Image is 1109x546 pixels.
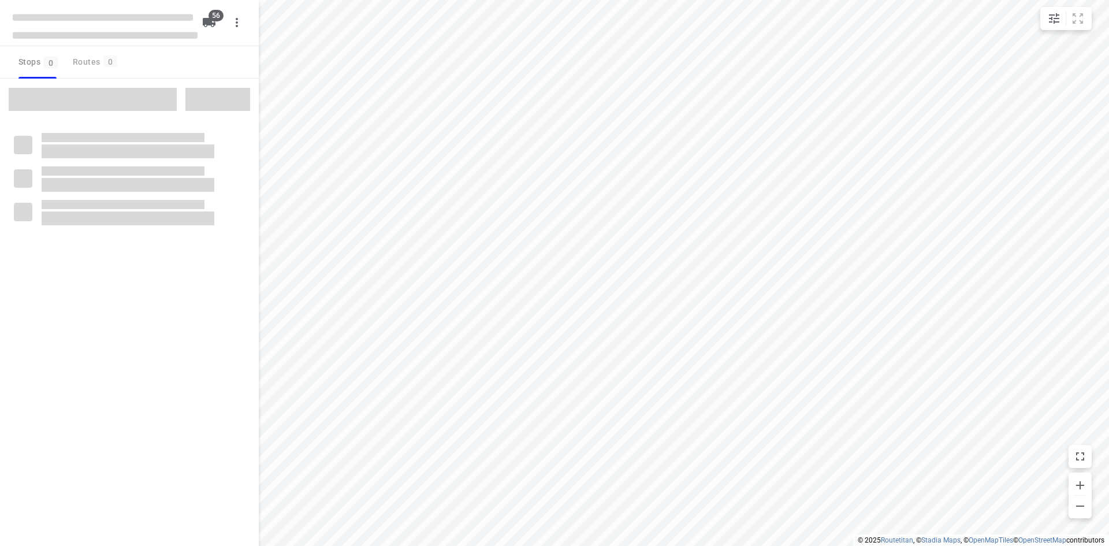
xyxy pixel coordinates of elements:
a: Routetitan [881,536,913,544]
a: OpenStreetMap [1018,536,1066,544]
a: Stadia Maps [921,536,961,544]
li: © 2025 , © , © © contributors [858,536,1104,544]
button: Map settings [1043,7,1066,30]
a: OpenMapTiles [969,536,1013,544]
div: small contained button group [1040,7,1092,30]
